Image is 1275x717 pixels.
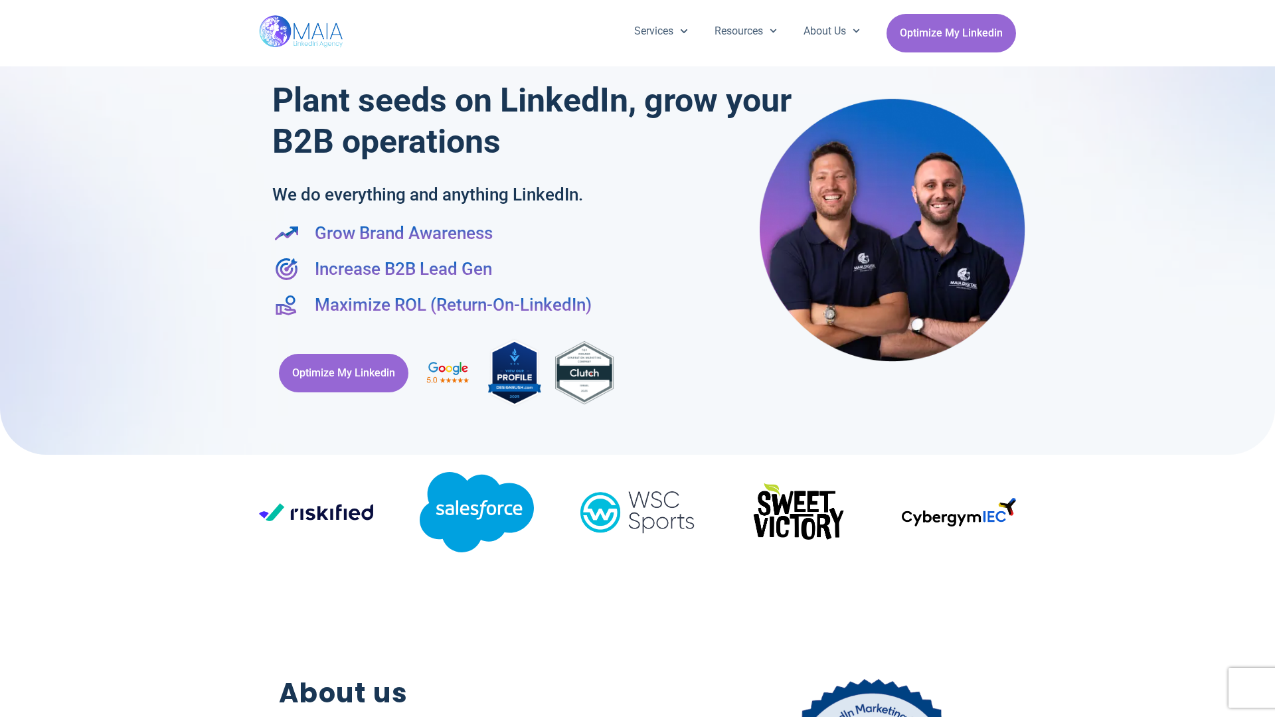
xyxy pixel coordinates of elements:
[420,472,534,556] div: 13 / 19
[902,498,1016,531] div: 16 / 19
[311,292,592,317] span: Maximize ROL (Return-On-LinkedIn)
[621,14,873,48] nav: Menu
[311,256,492,281] span: Increase B2B Lead Gen
[259,503,373,526] div: 12 / 19
[488,337,541,408] img: MAIA Digital's rating on DesignRush, the industry-leading B2B Marketplace connecting brands with ...
[580,482,695,542] img: WSC_Sports_Logo
[887,14,1016,52] a: Optimize My Linkedin
[259,455,1016,574] div: Image Carousel
[279,673,653,714] h2: About us
[311,220,493,246] span: Grow Brand Awareness
[900,21,1003,46] span: Optimize My Linkedin
[741,472,855,557] div: 15 / 19
[701,14,790,48] a: Resources
[272,80,798,162] h1: Plant seeds on LinkedIn, grow your B2B operations
[279,354,408,392] a: Optimize My Linkedin
[760,98,1025,362] img: Maia Digital- Shay & Eli
[259,503,373,521] img: Riskified_logo
[580,482,695,546] div: 14 / 19
[621,14,701,48] a: Services
[272,182,711,207] h2: We do everything and anything LinkedIn.
[292,360,395,386] span: Optimize My Linkedin
[790,14,873,48] a: About Us
[741,472,855,552] img: $OwNX5LDC34w6wqMnsaxDKaRVNkuSzWXvGhDW5fUi8uqd8sg6cxLca9
[420,472,534,552] img: salesforce-2
[902,498,1016,526] img: Dark-modeoff-Gradienton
